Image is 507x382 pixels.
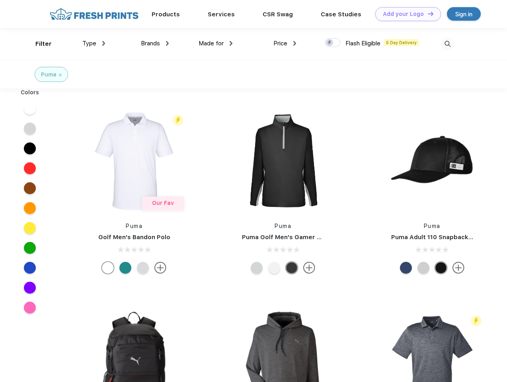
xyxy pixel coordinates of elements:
[126,223,142,229] a: Puma
[471,316,482,326] img: flash_active_toggle.svg
[251,262,263,274] div: High Rise
[119,262,131,274] div: Green Lagoon
[286,262,298,274] div: Puma Black
[173,115,183,126] img: flash_active_toggle.svg
[98,234,170,241] a: Golf Men's Bandon Polo
[59,74,62,76] img: filter_cancel.svg
[41,70,57,79] div: Puma
[230,108,336,214] img: func=resize&h=266
[263,11,293,18] a: CSR Swag
[208,11,235,18] a: Services
[417,262,429,274] div: Quarry Brt Whit
[275,223,291,229] a: Puma
[447,7,481,21] a: Sign in
[345,40,380,47] span: Flash Eligible
[102,41,105,46] img: dropdown.png
[428,12,433,16] img: DT
[81,108,187,214] img: func=resize&h=266
[47,7,141,21] img: fo%20logo%202.webp
[400,262,412,274] div: Peacoat with Qut Shd
[242,234,368,241] a: Puma Golf Men's Gamer Golf Quarter-Zip
[141,40,160,47] span: Brands
[383,11,424,18] div: Add your Logo
[273,40,287,47] span: Price
[455,10,472,19] div: Sign in
[152,11,180,18] a: Products
[137,262,149,274] div: High Rise
[102,262,114,274] div: Bright White
[35,39,52,49] div: Filter
[230,41,232,46] img: dropdown.png
[441,37,454,51] img: desktop_search.svg
[154,262,166,274] img: more.svg
[268,262,280,274] div: Bright White
[435,262,447,274] div: Pma Blk with Pma Blk
[166,41,169,46] img: dropdown.png
[424,223,441,229] a: Puma
[152,200,174,206] span: Our Fav
[452,262,464,274] img: more.svg
[379,108,485,214] img: func=resize&h=266
[82,40,96,47] span: Type
[15,88,45,97] div: Colors
[303,262,315,274] img: more.svg
[199,40,224,47] span: Made for
[293,41,296,46] img: dropdown.png
[384,39,419,46] span: 5 Day Delivery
